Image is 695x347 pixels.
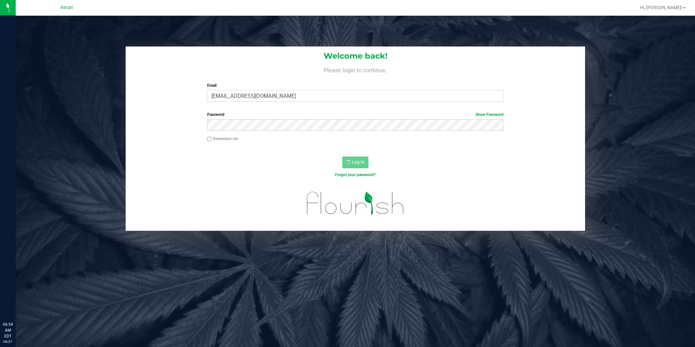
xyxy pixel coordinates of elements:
[126,65,585,73] h4: Please login to continue.
[207,112,224,117] span: Password
[298,185,413,222] img: flourish_logo.svg
[342,156,368,168] button: Log In
[61,5,73,10] span: Retail
[126,52,585,60] h1: Welcome back!
[3,321,13,339] p: 06:54 AM EDT
[207,136,238,142] label: Remember me
[207,82,504,88] label: Email
[352,159,365,165] span: Log In
[475,112,504,117] a: Show Password
[207,137,212,141] input: Remember me
[640,5,683,10] span: Hi, [PERSON_NAME]!
[335,173,376,177] a: Forgot your password?
[3,339,13,344] p: 08/27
